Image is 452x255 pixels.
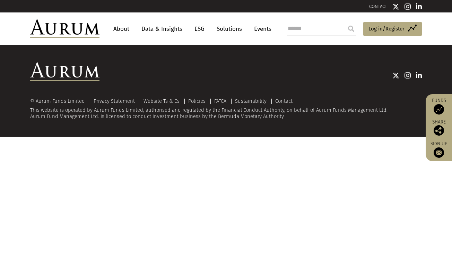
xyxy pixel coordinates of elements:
[30,98,422,119] div: This website is operated by Aurum Funds Limited, authorised and regulated by the Financial Conduc...
[405,72,411,79] img: Instagram icon
[30,19,99,38] img: Aurum
[110,22,133,35] a: About
[392,72,399,79] img: Twitter icon
[434,125,444,136] img: Share this post
[275,98,293,104] a: Contact
[368,25,405,33] span: Log in/Register
[235,98,267,104] a: Sustainability
[405,3,411,10] img: Instagram icon
[363,22,422,36] a: Log in/Register
[416,3,422,10] img: Linkedin icon
[344,22,358,36] input: Submit
[214,98,226,104] a: FATCA
[429,120,449,136] div: Share
[429,98,449,115] a: Funds
[434,104,444,115] img: Access Funds
[144,98,180,104] a: Website Ts & Cs
[30,99,88,104] div: © Aurum Funds Limited
[30,62,99,81] img: Aurum Logo
[188,98,206,104] a: Policies
[392,3,399,10] img: Twitter icon
[138,22,186,35] a: Data & Insights
[251,22,271,35] a: Events
[213,22,245,35] a: Solutions
[94,98,135,104] a: Privacy Statement
[369,4,387,9] a: CONTACT
[191,22,208,35] a: ESG
[416,72,422,79] img: Linkedin icon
